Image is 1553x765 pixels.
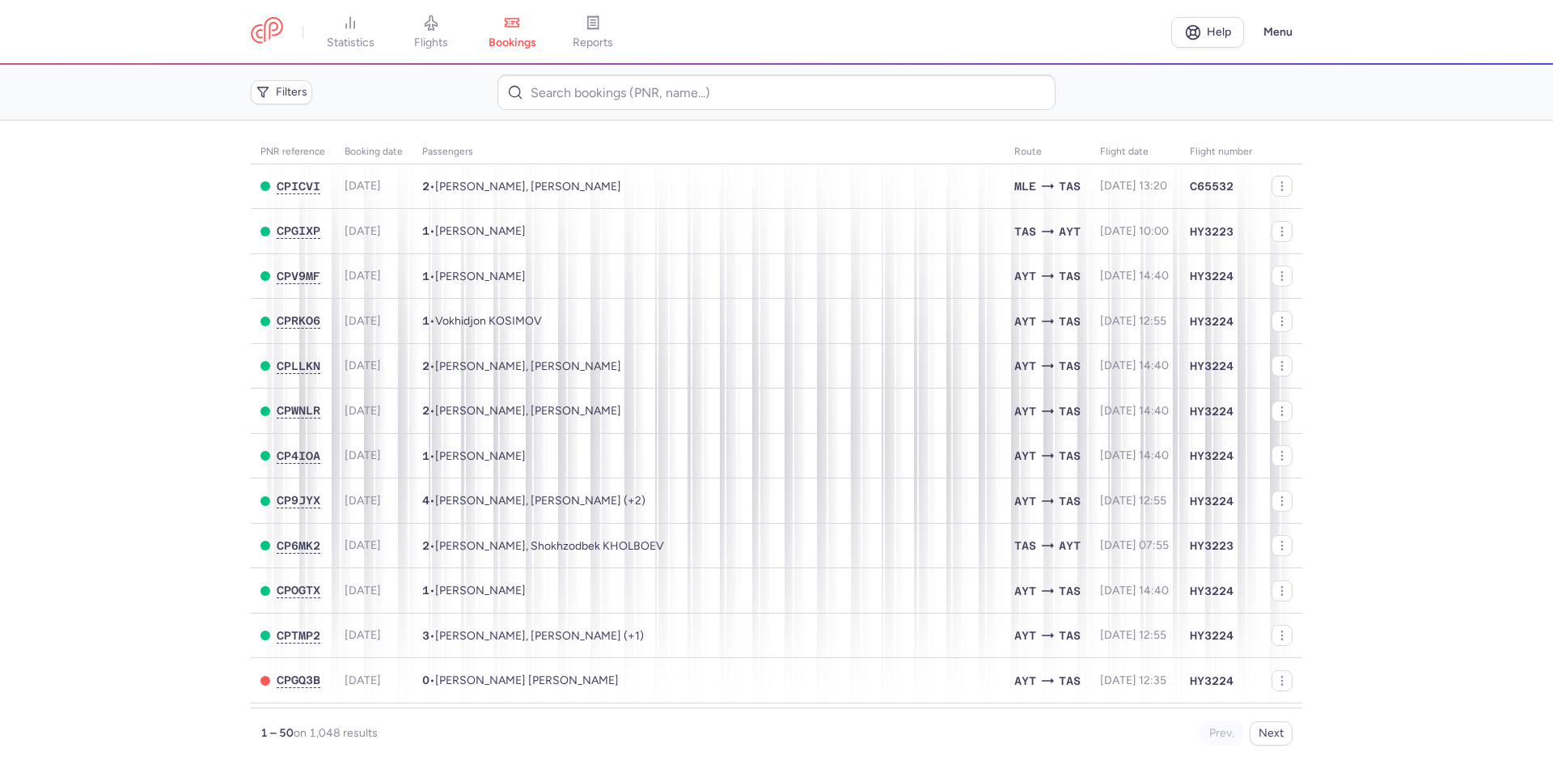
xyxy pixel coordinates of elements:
th: Passengers [413,140,1005,164]
span: 1 [422,270,430,283]
span: Filters [276,86,307,99]
span: [DATE] 12:35 [1100,674,1166,687]
span: C65532 [1190,178,1234,194]
a: flights [391,15,472,50]
a: bookings [472,15,552,50]
span: • [422,539,664,553]
span: CPRKO6 [277,314,320,327]
span: 3 [422,629,430,642]
span: • [422,449,526,463]
span: Jasur JURAEV, Shokhzodbek KHOLBOEV [435,539,664,553]
span: bookings [489,36,536,50]
th: Route [1005,140,1090,164]
span: statistics [327,36,374,50]
span: AYT [1014,312,1036,330]
span: 1 [422,584,430,597]
span: • [422,494,645,508]
span: [DATE] [345,404,381,418]
button: Filters [251,80,312,104]
span: TAS [1059,357,1081,375]
span: HY3224 [1190,403,1234,419]
span: CPGIXP [277,224,320,237]
span: AYT [1014,582,1036,600]
span: Rustam IBRAGIMOV [435,584,526,597]
span: CPWNLR [277,404,320,417]
span: • [422,180,621,193]
span: Javlonbek ABDUJABBOROV, Akhrorjon BOZOROV, Bokhodirjon RUZIEV [435,629,644,643]
span: AYT [1059,537,1081,555]
span: TAS [1059,267,1081,285]
span: Akhrorjon SOLIEV, Mukhammadali MAKHMUDOV [435,359,621,373]
button: CPICVI [277,180,320,193]
span: [DATE] 07:55 [1100,538,1169,552]
span: [DATE] [345,314,381,328]
span: Maksim ROGANOV, Emiliia VYDRINA [435,180,621,193]
span: AYT [1014,402,1036,420]
span: Nurmukhammad BOZOROV, Erkin KHAYDAROV, Sohibjon IBRAGIMOV, Nurmukhammadbek SAYDILLAEV [435,494,645,508]
span: [DATE] 14:40 [1100,404,1169,418]
span: TAS [1059,492,1081,510]
span: MLE [1014,177,1036,195]
span: [DATE] [345,359,381,372]
a: statistics [310,15,391,50]
button: Next [1250,721,1293,746]
span: HY3224 [1190,493,1234,509]
span: on 1,048 results [294,726,378,740]
span: AYT [1014,357,1036,375]
span: [DATE] 12:55 [1100,314,1166,328]
th: Booking date [335,140,413,164]
span: Vokhidjon KOSIMOV [435,314,542,328]
span: Daphne Wan Ting GOH [435,674,619,687]
span: flights [414,36,448,50]
span: reports [573,36,613,50]
span: • [422,270,526,283]
span: HY3224 [1190,358,1234,374]
span: AYT [1014,627,1036,644]
span: TAS [1059,402,1081,420]
span: [DATE] [345,224,381,238]
span: [DATE] 12:55 [1100,494,1166,508]
span: TAS [1014,223,1036,240]
span: CPLLKN [277,359,320,372]
span: HY3224 [1190,583,1234,599]
span: • [422,224,526,238]
span: HY3223 [1190,538,1234,554]
span: • [422,629,644,643]
span: [DATE] 10:00 [1100,224,1169,238]
span: AYT [1059,223,1081,240]
span: CPGQ3B [277,674,320,686]
span: AYT [1014,672,1036,690]
span: [DATE] 14:40 [1100,448,1169,462]
span: TAS [1059,672,1081,690]
button: CPV9MF [277,270,320,283]
button: CPTMP2 [277,629,320,643]
input: Search bookings (PNR, name...) [497,74,1055,110]
span: • [422,314,542,328]
span: [DATE] [345,179,381,193]
button: CP9JYX [277,494,320,508]
span: 1 [422,224,430,237]
th: flight date [1090,140,1180,164]
span: TAS [1059,627,1081,644]
span: Help [1207,26,1231,38]
button: CPRKO6 [277,314,320,328]
span: AYT [1014,267,1036,285]
span: HY3223 [1190,223,1234,240]
a: reports [552,15,633,50]
button: CPLLKN [277,359,320,373]
span: [DATE] [345,494,381,508]
span: 2 [422,359,430,372]
button: CPOGTX [277,584,320,597]
span: [DATE] 14:40 [1100,359,1169,372]
span: TAS [1059,447,1081,465]
span: TAS [1059,312,1081,330]
button: Menu [1254,17,1302,48]
span: 2 [422,539,430,552]
th: Flight number [1180,140,1262,164]
span: AYT [1014,492,1036,510]
span: [DATE] [345,269,381,283]
span: 4 [422,494,430,507]
span: HY3224 [1190,673,1234,689]
span: CPOGTX [277,584,320,597]
span: TAS [1014,537,1036,555]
